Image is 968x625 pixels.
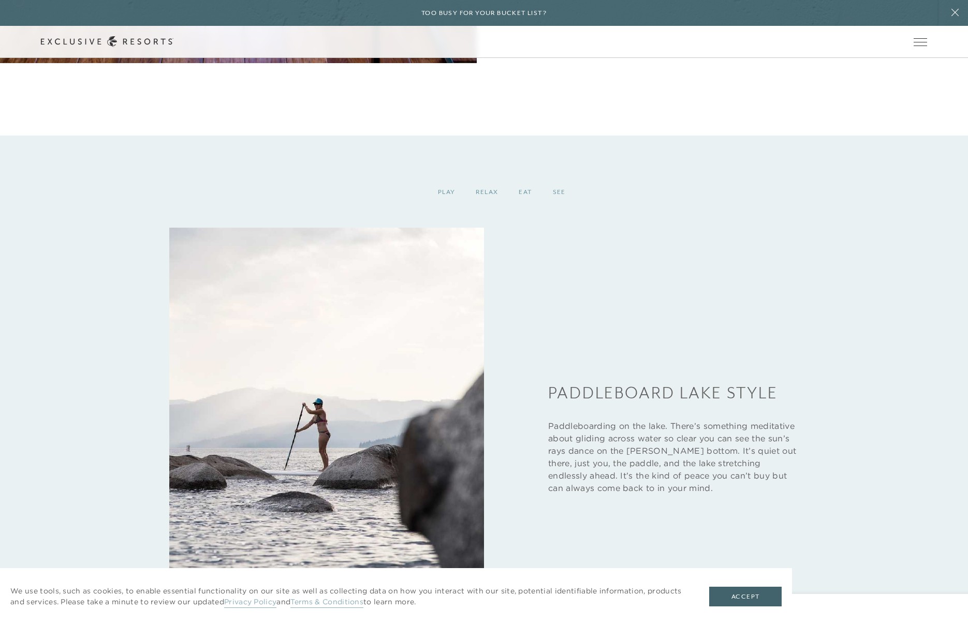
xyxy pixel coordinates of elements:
div: Relax [465,177,508,207]
p: Paddleboarding on the lake. There’s something meditative about gliding across water so clear you ... [548,420,799,494]
h6: Too busy for your bucket list? [421,8,547,18]
div: Play [428,177,466,207]
div: See [542,177,576,207]
h3: Paddleboard Lake Style [548,371,799,404]
a: Privacy Policy [224,597,276,608]
a: Terms & Conditions [290,597,363,608]
button: Accept [709,587,782,606]
div: Eat [508,177,542,207]
button: Open navigation [914,38,927,46]
p: We use tools, such as cookies, to enable essential functionality on our site as well as collectin... [10,586,688,607]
